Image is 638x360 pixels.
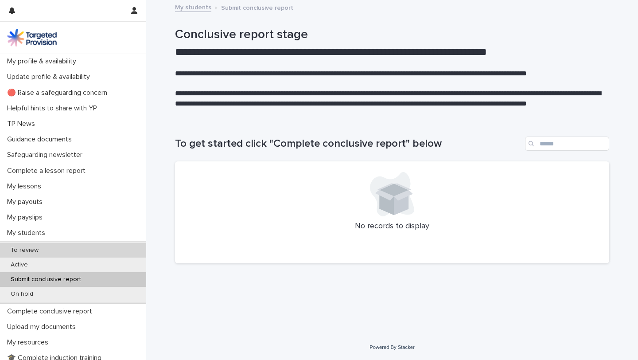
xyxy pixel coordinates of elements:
[221,2,293,12] p: Submit conclusive report
[525,137,609,151] input: Search
[4,247,46,254] p: To review
[4,104,104,113] p: Helpful hints to share with YP
[4,89,114,97] p: 🔴 Raise a safeguarding concern
[4,307,99,316] p: Complete conclusive report
[175,2,211,12] a: My students
[4,323,83,331] p: Upload my documents
[4,213,50,222] p: My payslips
[4,73,97,81] p: Update profile & availability
[4,261,35,269] p: Active
[7,29,57,47] img: M5nRWzHhSzIhMunXDL62
[4,120,42,128] p: TP News
[175,27,609,43] h1: Conclusive report stage
[4,198,50,206] p: My payouts
[4,229,52,237] p: My students
[4,182,48,191] p: My lessons
[175,137,521,150] h1: To get started click "Complete conclusive report" below
[4,338,55,347] p: My resources
[4,276,88,283] p: Submit conclusive report
[4,290,40,298] p: On hold
[370,344,414,350] a: Powered By Stacker
[4,167,93,175] p: Complete a lesson report
[4,135,79,144] p: Guidance documents
[186,222,599,231] p: No records to display
[4,151,89,159] p: Safeguarding newsletter
[4,57,83,66] p: My profile & availability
